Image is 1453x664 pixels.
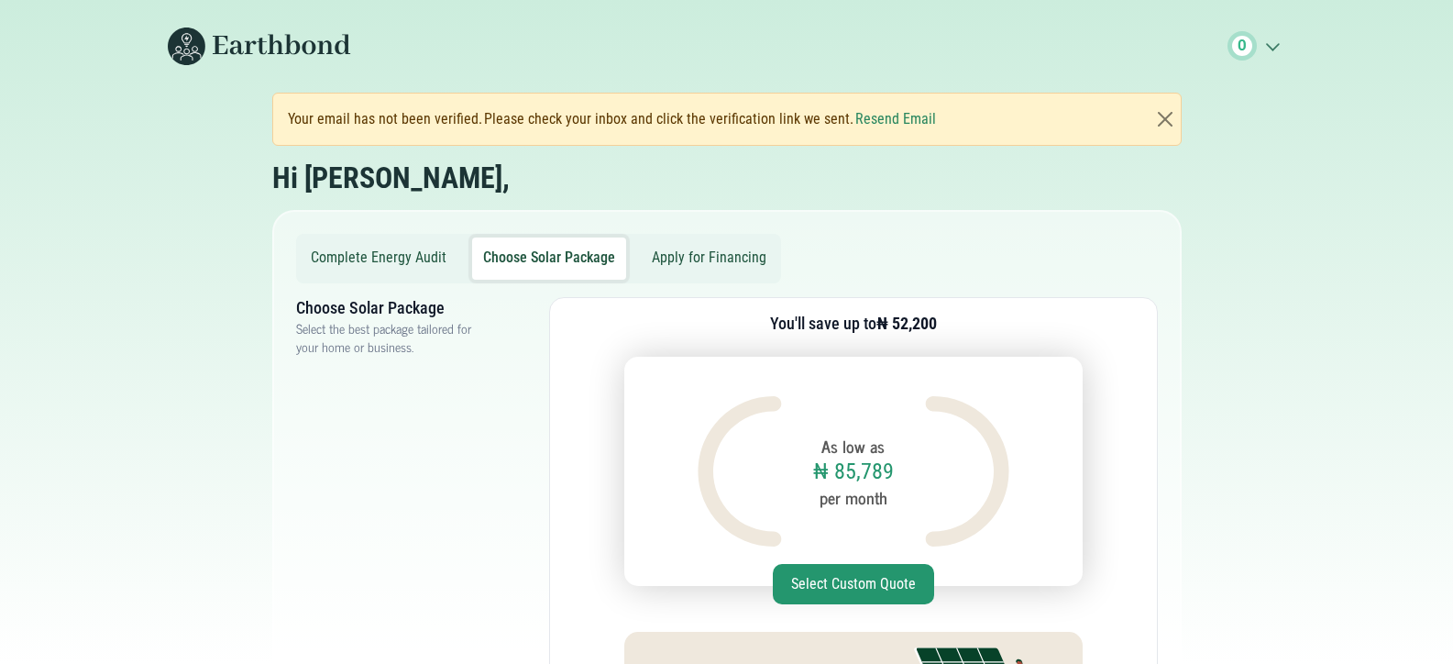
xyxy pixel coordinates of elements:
[1154,108,1176,130] button: Close
[288,108,938,130] div: Your email has not been verified.
[641,238,777,280] button: Apply for Financing
[300,238,457,280] button: Complete Energy Audit
[698,396,782,547] img: Design asset
[770,313,937,335] h3: You'll save up to
[472,238,626,280] button: Choose Solar Package
[813,459,894,485] h1: ₦ 85,789
[272,160,510,195] h2: Hi [PERSON_NAME],
[820,485,887,510] small: per month
[1238,35,1247,57] span: O
[773,564,934,604] button: Select Custom Quote
[484,108,853,130] span: Please check your inbox and click the verification link we sent.
[296,319,490,356] p: Select the best package tailored for your home or business.
[168,28,351,65] img: Earthbond's long logo for desktop view
[925,396,1009,547] img: Design asset
[821,434,885,459] small: As low as
[855,108,936,130] button: Resend Email
[296,297,490,319] h3: Choose Solar Package
[876,314,937,333] b: ₦ 52,200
